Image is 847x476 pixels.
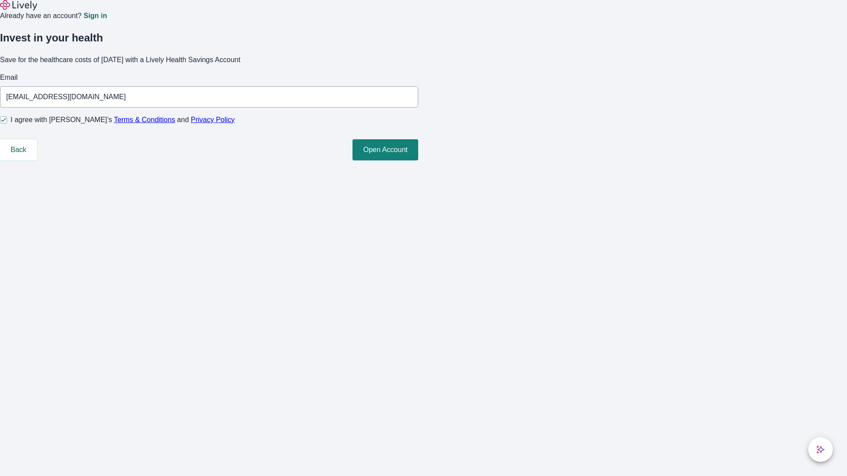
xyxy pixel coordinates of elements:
span: I agree with [PERSON_NAME]’s and [11,115,235,125]
a: Terms & Conditions [114,116,175,123]
button: Open Account [352,139,418,160]
a: Sign in [83,12,107,19]
button: chat [808,437,833,462]
svg: Lively AI Assistant [816,445,825,454]
a: Privacy Policy [191,116,235,123]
